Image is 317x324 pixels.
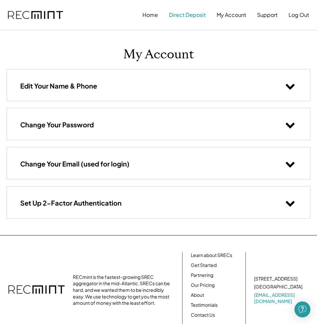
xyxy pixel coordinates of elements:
h1: My Account [123,47,194,62]
a: Get Started [191,262,217,269]
h3: Edit Your Name & Phone [20,82,97,90]
div: [STREET_ADDRESS] [254,276,297,282]
a: Testimonials [191,302,218,308]
a: Partnering [191,272,213,279]
button: Direct Deposit [169,8,206,22]
div: Open Intercom Messenger [294,301,310,317]
img: recmint-logotype%403x.png [8,279,65,302]
h3: Change Your Password [20,120,94,129]
a: Learn about SRECs [191,252,232,259]
button: Log Out [289,8,309,22]
a: Contact Us [191,312,215,318]
h3: Set Up 2-Factor Authentication [20,199,122,207]
a: About [191,292,204,298]
a: Our Pricing [191,282,215,289]
img: recmint-logotype%403x.png [8,11,63,19]
div: [GEOGRAPHIC_DATA] [254,284,302,290]
a: [EMAIL_ADDRESS][DOMAIN_NAME] [254,292,304,305]
button: My Account [217,8,246,22]
div: RECmint is the fastest-growing SREC aggregator in the mid-Atlantic. SRECs can be hard, and we wan... [73,274,172,306]
button: Home [142,8,158,22]
h3: Change Your Email (used for login) [20,160,130,168]
button: Support [257,8,278,22]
